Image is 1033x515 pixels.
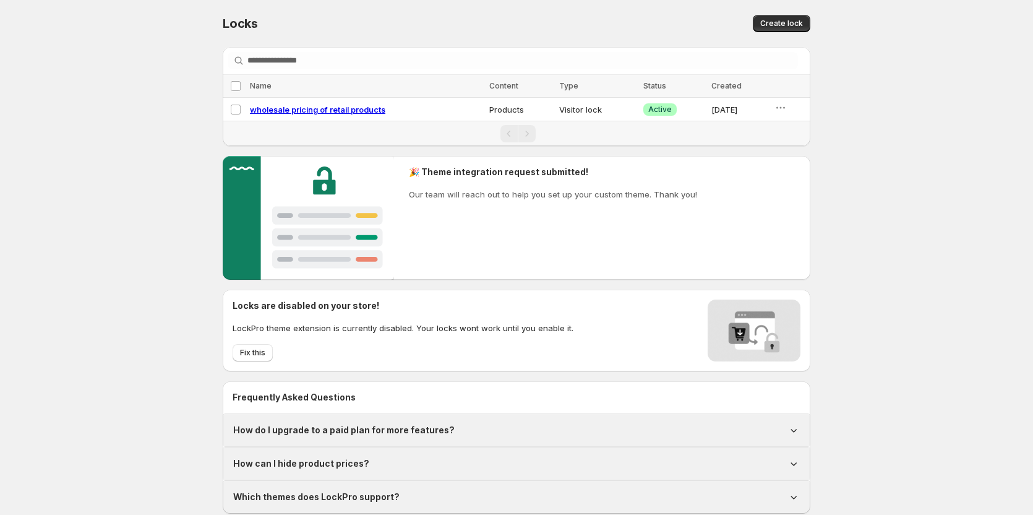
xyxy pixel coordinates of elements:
h2: 🎉 Theme integration request submitted! [409,166,697,178]
span: Type [559,81,578,90]
h2: Frequently Asked Questions [233,391,800,404]
span: Created [711,81,742,90]
img: Customer support [223,156,394,280]
nav: Pagination [223,121,810,146]
span: Name [250,81,272,90]
h2: Locks are disabled on your store! [233,300,573,312]
h1: Which themes does LockPro support? [233,491,400,503]
h1: How do I upgrade to a paid plan for more features? [233,424,455,436]
h1: How can I hide product prices? [233,457,369,470]
td: Visitor lock [555,98,640,121]
img: Locks disabled [708,300,800,361]
span: Locks [223,16,258,31]
span: Status [643,81,666,90]
a: wholesale pricing of retail products [250,105,385,115]
span: Fix this [240,348,265,358]
td: [DATE] [708,98,771,121]
button: Fix this [233,344,273,361]
span: Active [648,105,672,115]
button: Create lock [753,15,810,32]
span: Content [489,81,518,90]
p: LockPro theme extension is currently disabled. Your locks wont work until you enable it. [233,322,573,334]
td: Products [486,98,556,121]
span: Create lock [760,19,803,28]
p: Our team will reach out to help you set up your custom theme. Thank you! [409,188,697,201]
